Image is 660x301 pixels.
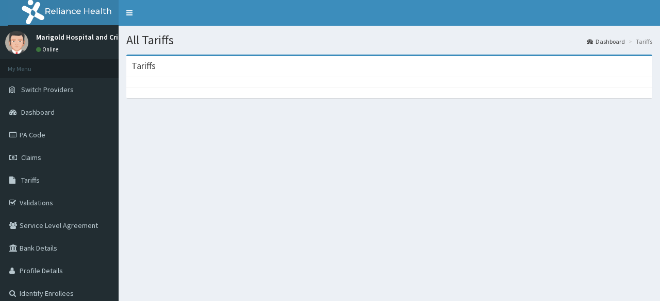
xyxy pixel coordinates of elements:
[21,85,74,94] span: Switch Providers
[626,37,652,46] li: Tariffs
[5,31,28,54] img: User Image
[131,61,156,70] h3: Tariffs
[21,108,55,117] span: Dashboard
[36,46,61,53] a: Online
[126,33,652,47] h1: All Tariffs
[587,37,625,46] a: Dashboard
[36,33,172,41] p: Marigold Hospital and Critical Care Centre
[21,153,41,162] span: Claims
[21,175,40,185] span: Tariffs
